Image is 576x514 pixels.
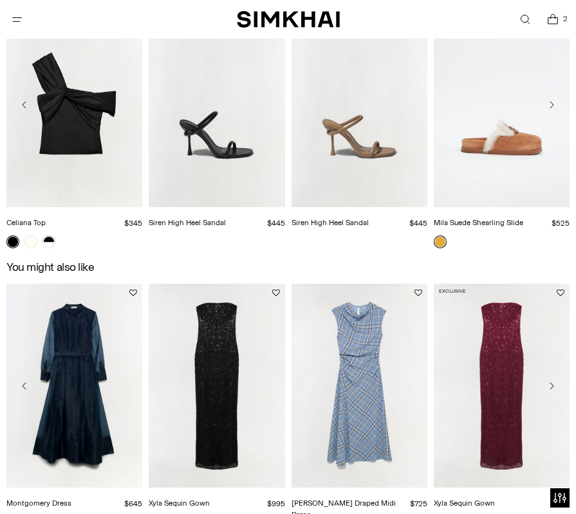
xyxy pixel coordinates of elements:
[539,6,566,33] a: Open cart modal
[4,6,30,33] button: Open menu modal
[434,499,495,508] a: Xyla Sequin Gown
[149,218,226,227] a: Siren High Heel Sandal
[292,218,369,227] a: Siren High Heel Sandal
[13,93,36,116] button: Move to previous carousel slide
[434,218,523,227] a: Mila Suede Shearling Slide
[512,6,538,33] a: Open search modal
[10,465,129,504] iframe: Sign Up via Text for Offers
[559,13,571,24] span: 2
[540,93,563,116] button: Move to next carousel slide
[6,218,46,227] a: Celiana Top
[6,261,94,274] h2: You might also like
[237,10,340,29] a: SIMKHAI
[149,499,210,508] a: Xyla Sequin Gown
[540,374,563,398] button: Move to next carousel slide
[6,499,71,508] a: Montgomery Dress
[13,374,36,398] button: Move to previous carousel slide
